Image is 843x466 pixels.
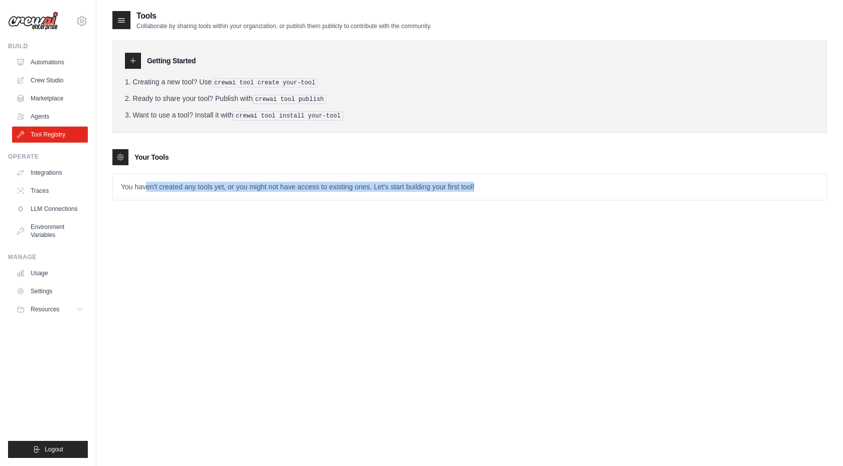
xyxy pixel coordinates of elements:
[125,110,814,121] li: Want to use a tool? Install it with
[12,183,88,199] a: Traces
[31,305,59,313] span: Resources
[12,54,88,70] a: Automations
[136,10,432,22] h2: Tools
[45,445,63,453] span: Logout
[212,78,318,87] pre: crewai tool create your-tool
[8,12,58,31] img: Logo
[12,283,88,299] a: Settings
[12,127,88,143] a: Tool Registry
[8,253,88,261] div: Manage
[125,77,814,87] li: Creating a new tool? Use
[253,95,327,104] pre: crewai tool publish
[12,72,88,88] a: Crew Studio
[8,42,88,50] div: Build
[12,108,88,125] a: Agents
[12,201,88,217] a: LLM Connections
[12,219,88,243] a: Environment Variables
[147,56,196,66] h3: Getting Started
[8,441,88,458] button: Logout
[125,93,814,104] li: Ready to share your tool? Publish with
[8,153,88,161] div: Operate
[12,165,88,181] a: Integrations
[134,152,169,162] h3: Your Tools
[12,301,88,317] button: Resources
[12,265,88,281] a: Usage
[113,174,826,200] p: You haven't created any tools yet, or you might not have access to existing ones. Let's start bui...
[233,111,343,121] pre: crewai tool install your-tool
[136,22,432,30] p: Collaborate by sharing tools within your organization, or publish them publicly to contribute wit...
[12,90,88,106] a: Marketplace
